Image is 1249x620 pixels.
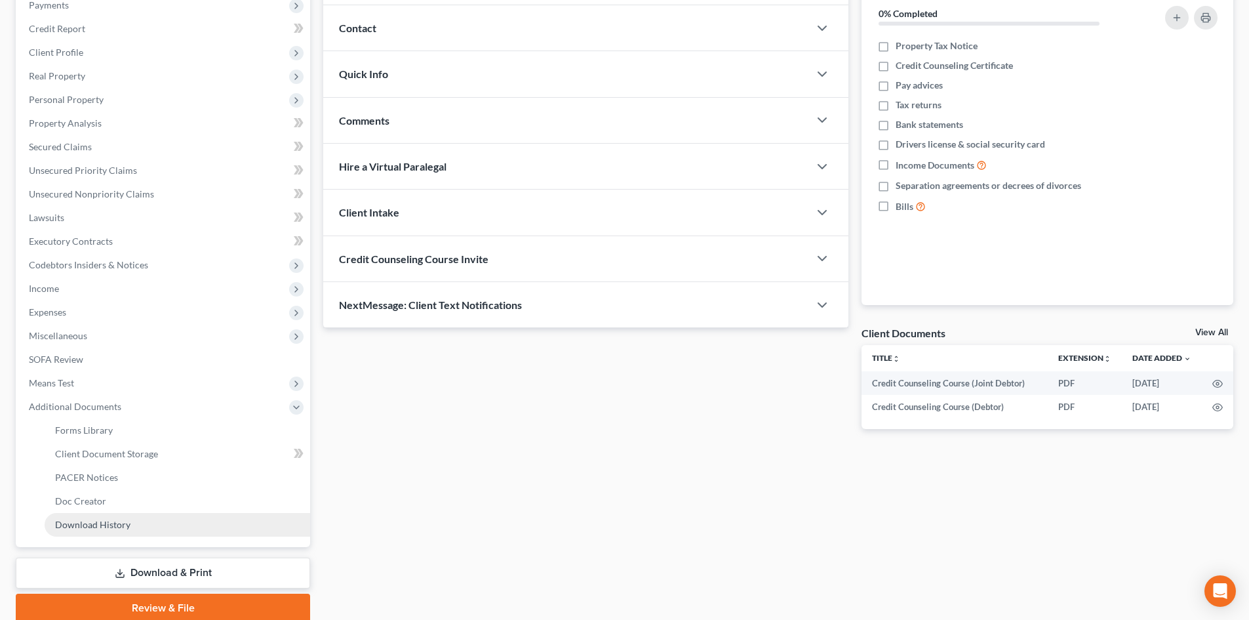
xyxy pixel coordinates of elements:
td: Credit Counseling Course (Joint Debtor) [862,371,1048,395]
span: Forms Library [55,424,113,436]
span: SOFA Review [29,354,83,365]
span: Unsecured Nonpriority Claims [29,188,154,199]
span: Unsecured Priority Claims [29,165,137,176]
strong: 0% Completed [879,8,938,19]
a: Forms Library [45,419,310,442]
div: Open Intercom Messenger [1204,575,1236,607]
a: Doc Creator [45,489,310,513]
span: Real Property [29,70,85,81]
span: Doc Creator [55,495,106,506]
span: Separation agreements or decrees of divorces [896,179,1081,192]
a: Titleunfold_more [872,353,900,363]
span: Credit Report [29,23,85,34]
a: PACER Notices [45,466,310,489]
span: Quick Info [339,68,388,80]
span: Tax returns [896,98,942,112]
span: Client Profile [29,47,83,58]
span: Bank statements [896,118,963,131]
span: Download History [55,519,130,530]
span: Income Documents [896,159,974,172]
a: Lawsuits [18,206,310,230]
div: Client Documents [862,326,945,340]
a: View All [1195,328,1228,337]
span: Lawsuits [29,212,64,223]
span: Property Analysis [29,117,102,129]
a: Extensionunfold_more [1058,353,1111,363]
td: [DATE] [1122,395,1202,419]
a: Property Analysis [18,112,310,135]
span: Additional Documents [29,401,121,412]
span: Bills [896,200,913,213]
span: Hire a Virtual Paralegal [339,160,446,173]
a: Executory Contracts [18,230,310,253]
span: NextMessage: Client Text Notifications [339,299,522,311]
a: Date Added expand_more [1132,353,1191,363]
span: Credit Counseling Certificate [896,59,1013,72]
span: Client Intake [339,206,399,218]
a: Credit Report [18,17,310,41]
a: Unsecured Nonpriority Claims [18,182,310,206]
span: Secured Claims [29,141,92,152]
i: unfold_more [1103,355,1111,363]
span: Means Test [29,377,74,388]
span: Codebtors Insiders & Notices [29,259,148,270]
td: PDF [1048,371,1122,395]
td: [DATE] [1122,371,1202,395]
span: Executory Contracts [29,236,113,247]
td: Credit Counseling Course (Debtor) [862,395,1048,419]
a: Unsecured Priority Claims [18,159,310,182]
span: Miscellaneous [29,330,87,341]
span: Expenses [29,306,66,318]
span: Property Tax Notice [896,39,978,52]
i: unfold_more [892,355,900,363]
td: PDF [1048,395,1122,419]
a: Client Document Storage [45,442,310,466]
span: Drivers license & social security card [896,138,1045,151]
a: Download & Print [16,558,310,589]
span: Income [29,283,59,294]
span: Credit Counseling Course Invite [339,253,488,265]
span: Personal Property [29,94,104,105]
i: expand_more [1183,355,1191,363]
span: Comments [339,114,389,127]
span: PACER Notices [55,472,118,483]
span: Contact [339,22,376,34]
a: SOFA Review [18,348,310,371]
span: Pay advices [896,79,943,92]
a: Secured Claims [18,135,310,159]
span: Client Document Storage [55,448,158,459]
a: Download History [45,513,310,537]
